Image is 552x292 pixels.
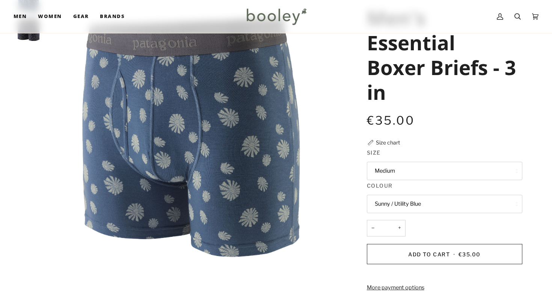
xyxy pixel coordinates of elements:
span: Add to Cart [408,251,450,257]
img: Booley [243,6,309,27]
span: Colour [367,182,393,190]
button: Sunny / Utility Blue [367,195,522,213]
span: €35.00 [458,251,481,257]
button: − [367,220,379,237]
span: Brands [100,13,125,20]
span: Size [367,149,381,157]
button: + [394,220,406,237]
span: Gear [73,13,89,20]
a: More payment options [367,284,522,292]
button: Medium [367,162,522,180]
span: €35.00 [367,113,415,128]
span: • [452,251,457,257]
div: Size chart [376,138,400,146]
span: Men [14,13,27,20]
input: Quantity [367,220,406,237]
h1: Men's Essential Boxer Briefs - 3 in [367,5,517,105]
span: Women [38,13,62,20]
button: Add to Cart • €35.00 [367,244,522,264]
